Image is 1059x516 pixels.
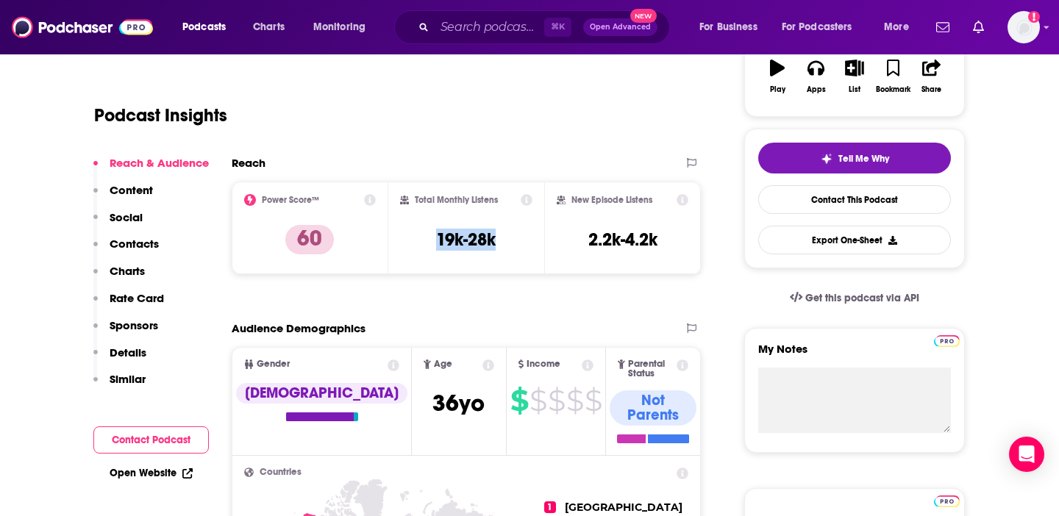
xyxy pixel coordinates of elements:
[110,183,153,197] p: Content
[884,17,909,37] span: More
[510,389,528,412] span: $
[313,17,366,37] span: Monitoring
[94,104,227,126] h1: Podcast Insights
[583,18,657,36] button: Open AdvancedNew
[529,389,546,412] span: $
[432,389,485,418] span: 36 yo
[628,359,674,379] span: Parental Status
[110,372,146,386] p: Similar
[408,10,684,44] div: Search podcasts, credits, & more...
[110,237,159,251] p: Contacts
[934,333,960,347] a: Pro website
[93,156,209,183] button: Reach & Audience
[110,264,145,278] p: Charts
[571,195,652,205] h2: New Episode Listens
[934,495,960,507] img: Podchaser Pro
[758,185,951,214] a: Contact This Podcast
[588,229,657,251] h3: 2.2k-4.2k
[415,195,498,205] h2: Total Monthly Listens
[93,372,146,399] button: Similar
[110,210,143,224] p: Social
[182,17,226,37] span: Podcasts
[93,264,145,291] button: Charts
[630,9,657,23] span: New
[835,50,874,103] button: List
[434,359,452,369] span: Age
[590,24,651,31] span: Open Advanced
[874,15,927,39] button: open menu
[257,359,290,369] span: Gender
[1009,437,1044,472] div: Open Intercom Messenger
[758,226,951,254] button: Export One-Sheet
[1008,11,1040,43] span: Logged in as KSMolly
[849,85,860,94] div: List
[110,318,158,332] p: Sponsors
[758,50,796,103] button: Play
[838,153,889,165] span: Tell Me Why
[93,318,158,345] button: Sponsors
[566,389,583,412] span: $
[260,467,302,477] span: Countries
[172,15,245,39] button: open menu
[110,156,209,170] p: Reach & Audience
[565,501,682,514] span: [GEOGRAPHIC_DATA]
[548,389,565,412] span: $
[93,183,153,210] button: Content
[821,153,832,165] img: tell me why sparkle
[232,156,265,170] h2: Reach
[527,359,560,369] span: Income
[1008,11,1040,43] img: User Profile
[285,225,334,254] p: 60
[913,50,951,103] button: Share
[93,291,164,318] button: Rate Card
[1008,11,1040,43] button: Show profile menu
[93,210,143,237] button: Social
[807,85,826,94] div: Apps
[232,321,366,335] h2: Audience Demographics
[435,15,544,39] input: Search podcasts, credits, & more...
[805,292,919,304] span: Get this podcast via API
[236,383,407,404] div: [DEMOGRAPHIC_DATA]
[303,15,385,39] button: open menu
[930,15,955,40] a: Show notifications dropdown
[243,15,293,39] a: Charts
[110,467,193,479] a: Open Website
[585,389,602,412] span: $
[93,345,146,373] button: Details
[1028,11,1040,23] svg: Add a profile image
[770,85,785,94] div: Play
[253,17,285,37] span: Charts
[967,15,990,40] a: Show notifications dropdown
[699,17,757,37] span: For Business
[93,237,159,264] button: Contacts
[12,13,153,41] img: Podchaser - Follow, Share and Rate Podcasts
[758,143,951,173] button: tell me why sparkleTell Me Why
[782,17,852,37] span: For Podcasters
[778,280,931,316] a: Get this podcast via API
[689,15,776,39] button: open menu
[262,195,319,205] h2: Power Score™
[544,18,571,37] span: ⌘ K
[110,345,146,359] p: Details
[876,85,910,94] div: Bookmark
[934,335,960,347] img: Podchaser Pro
[796,50,835,103] button: Apps
[874,50,912,103] button: Bookmark
[921,85,941,94] div: Share
[110,291,164,305] p: Rate Card
[93,426,209,454] button: Contact Podcast
[758,342,951,368] label: My Notes
[610,390,696,426] div: Not Parents
[934,493,960,507] a: Pro website
[436,229,496,251] h3: 19k-28k
[544,501,556,513] span: 1
[772,15,874,39] button: open menu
